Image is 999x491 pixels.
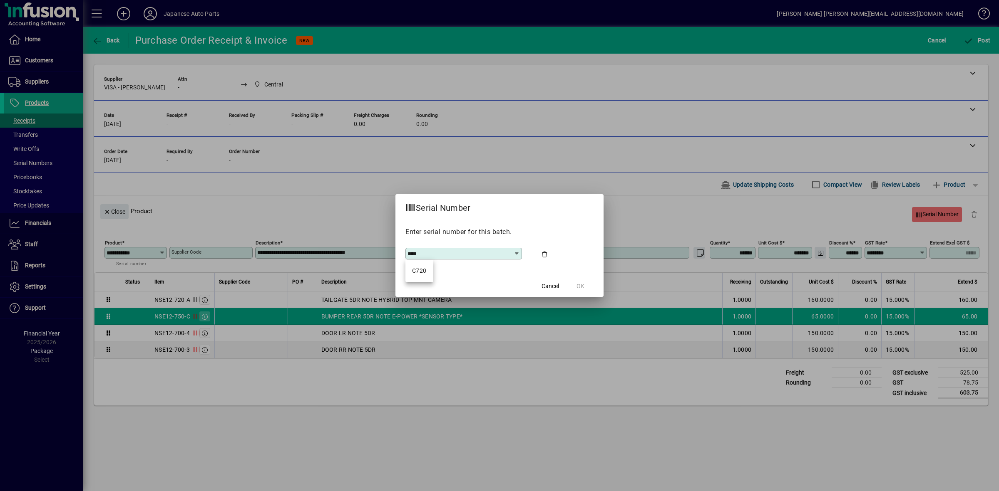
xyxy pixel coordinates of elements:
[542,282,559,291] span: Cancel
[395,194,480,218] h2: Serial Number
[405,263,433,279] mat-option: C720
[405,227,594,237] p: Enter serial number for this batch.
[537,279,564,294] button: Cancel
[412,266,427,275] div: C720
